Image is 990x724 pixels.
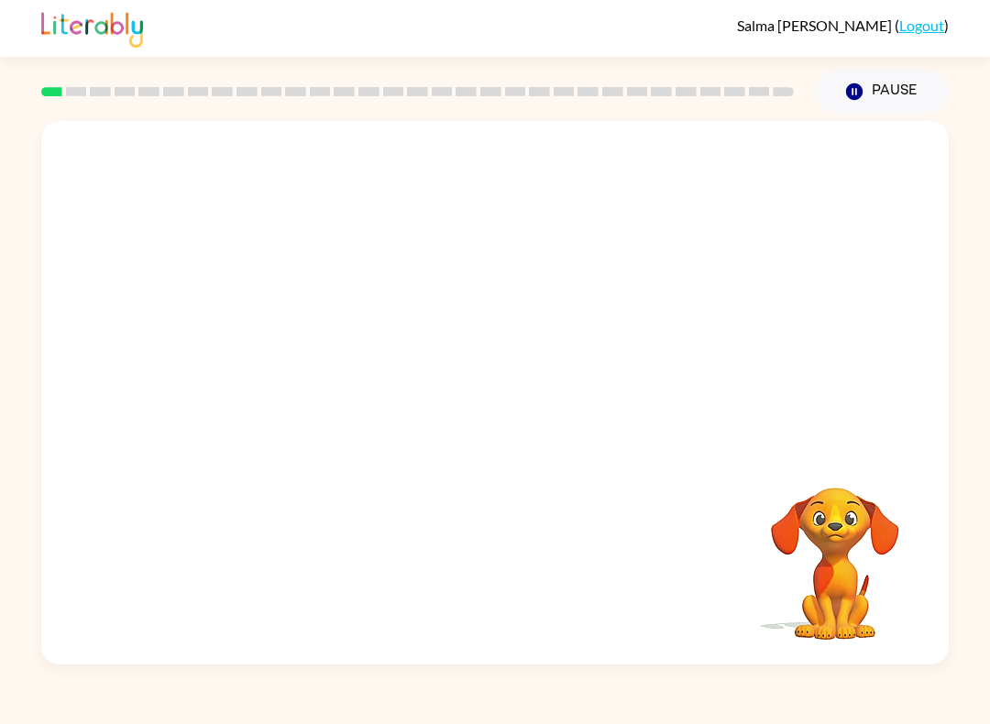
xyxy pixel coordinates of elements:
[41,7,143,48] img: Literably
[816,71,949,113] button: Pause
[743,459,927,642] video: Your browser must support playing .mp4 files to use Literably. Please try using another browser.
[737,16,949,34] div: ( )
[737,16,895,34] span: Salma [PERSON_NAME]
[899,16,944,34] a: Logout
